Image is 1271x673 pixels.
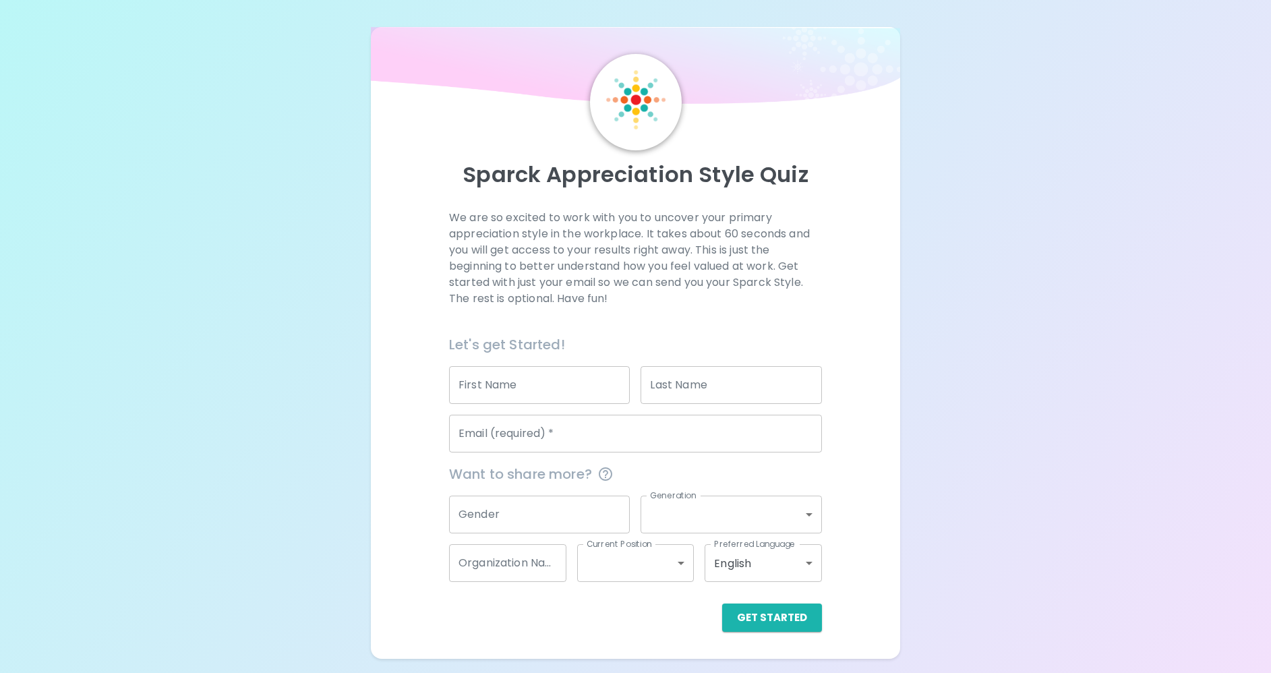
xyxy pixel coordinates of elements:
label: Current Position [587,538,652,550]
img: Sparck Logo [606,70,666,129]
label: Generation [650,490,697,501]
img: wave [371,27,900,111]
p: We are so excited to work with you to uncover your primary appreciation style in the workplace. I... [449,210,822,307]
button: Get Started [722,604,822,632]
div: English [705,544,822,582]
h6: Let's get Started! [449,334,822,355]
label: Preferred Language [714,538,795,550]
span: Want to share more? [449,463,822,485]
p: Sparck Appreciation Style Quiz [387,161,884,188]
svg: This information is completely confidential and only used for aggregated appreciation studies at ... [597,466,614,482]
